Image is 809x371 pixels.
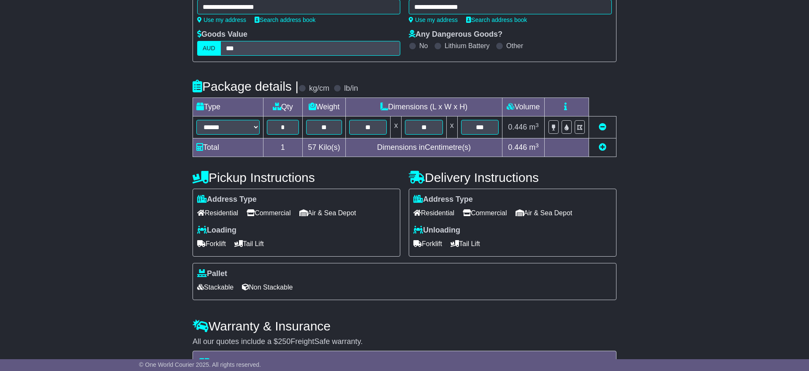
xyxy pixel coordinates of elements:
[302,138,346,157] td: Kilo(s)
[299,206,356,219] span: Air & Sea Depot
[197,41,221,56] label: AUD
[302,98,346,116] td: Weight
[247,206,290,219] span: Commercial
[309,84,329,93] label: kg/cm
[263,138,303,157] td: 1
[463,206,507,219] span: Commercial
[506,42,523,50] label: Other
[413,226,460,235] label: Unloading
[529,123,539,131] span: m
[197,195,257,204] label: Address Type
[391,116,402,138] td: x
[502,98,544,116] td: Volume
[413,206,454,219] span: Residential
[197,16,246,23] a: Use my address
[535,122,539,128] sup: 3
[308,143,316,152] span: 57
[193,337,616,347] div: All our quotes include a $ FreightSafe warranty.
[445,42,490,50] label: Lithium Battery
[516,206,573,219] span: Air & Sea Depot
[466,16,527,23] a: Search address book
[139,361,261,368] span: © One World Courier 2025. All rights reserved.
[193,171,400,184] h4: Pickup Instructions
[193,79,299,93] h4: Package details |
[344,84,358,93] label: lb/in
[193,138,263,157] td: Total
[529,143,539,152] span: m
[278,337,290,346] span: 250
[409,16,458,23] a: Use my address
[193,319,616,333] h4: Warranty & Insurance
[413,237,442,250] span: Forklift
[197,281,233,294] span: Stackable
[409,30,502,39] label: Any Dangerous Goods?
[234,237,264,250] span: Tail Lift
[508,143,527,152] span: 0.446
[419,42,428,50] label: No
[197,226,236,235] label: Loading
[535,142,539,149] sup: 3
[599,143,606,152] a: Add new item
[197,206,238,219] span: Residential
[263,98,303,116] td: Qty
[197,269,227,279] label: Pallet
[242,281,293,294] span: Non Stackable
[451,237,480,250] span: Tail Lift
[255,16,315,23] a: Search address book
[197,237,226,250] span: Forklift
[197,30,247,39] label: Goods Value
[193,98,263,116] td: Type
[409,171,616,184] h4: Delivery Instructions
[599,123,606,131] a: Remove this item
[413,195,473,204] label: Address Type
[346,98,502,116] td: Dimensions (L x W x H)
[346,138,502,157] td: Dimensions in Centimetre(s)
[446,116,457,138] td: x
[508,123,527,131] span: 0.446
